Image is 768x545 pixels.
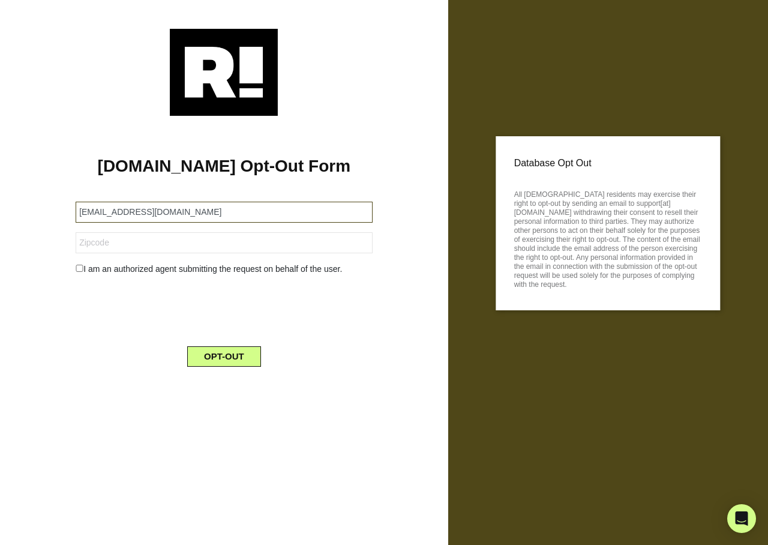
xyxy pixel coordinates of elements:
[133,285,315,332] iframe: reCAPTCHA
[76,232,372,253] input: Zipcode
[514,154,702,172] p: Database Opt Out
[187,346,261,367] button: OPT-OUT
[18,156,430,176] h1: [DOMAIN_NAME] Opt-Out Form
[170,29,278,116] img: Retention.com
[727,504,756,533] div: Open Intercom Messenger
[67,263,381,276] div: I am an authorized agent submitting the request on behalf of the user.
[76,202,372,223] input: Email Address
[514,187,702,289] p: All [DEMOGRAPHIC_DATA] residents may exercise their right to opt-out by sending an email to suppo...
